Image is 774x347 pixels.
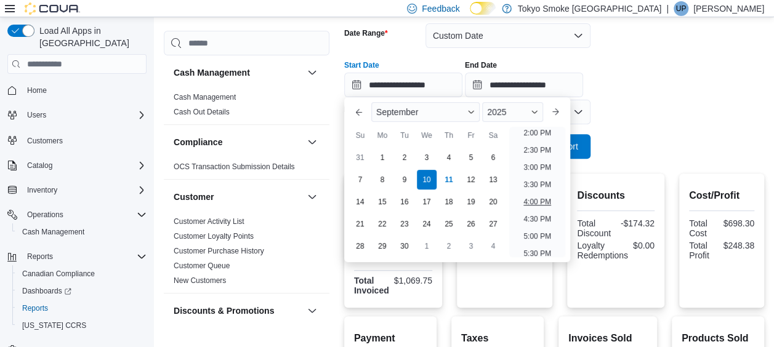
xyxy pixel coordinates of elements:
[164,159,329,179] div: Compliance
[17,318,91,333] a: [US_STATE] CCRS
[22,132,147,148] span: Customers
[461,331,534,346] h2: Taxes
[422,2,459,15] span: Feedback
[618,218,655,228] div: -$174.32
[174,66,302,79] button: Cash Management
[350,214,370,234] div: day-21
[174,261,230,270] a: Customer Queue
[483,170,503,189] div: day-13
[689,188,754,203] h2: Cost/Profit
[17,284,147,298] span: Dashboards
[465,73,583,97] input: Press the down key to open a popover containing a calendar.
[2,157,151,174] button: Catalog
[27,86,47,95] span: Home
[573,107,583,117] button: Open list of options
[546,102,565,122] button: Next month
[22,183,62,197] button: Inventory
[22,108,51,122] button: Users
[22,321,86,330] span: [US_STATE] CCRS
[174,217,244,226] a: Customer Activity List
[439,148,459,167] div: day-4
[174,276,226,285] span: New Customers
[461,214,481,234] div: day-26
[417,170,437,189] div: day-10
[12,223,151,241] button: Cash Management
[693,1,764,16] p: [PERSON_NAME]
[689,241,719,260] div: Total Profit
[483,148,503,167] div: day-6
[174,162,295,172] span: OCS Transaction Submission Details
[22,249,147,264] span: Reports
[174,93,236,102] a: Cash Management
[483,192,503,212] div: day-20
[439,170,459,189] div: day-11
[371,102,480,122] div: Button. Open the month selector. September is currently selected.
[395,170,414,189] div: day-9
[354,276,389,295] strong: Total Invoiced
[666,1,669,16] p: |
[723,218,754,228] div: $698.30
[22,269,95,279] span: Canadian Compliance
[17,301,147,316] span: Reports
[518,229,556,244] li: 5:00 PM
[417,214,437,234] div: day-24
[22,158,57,173] button: Catalog
[22,207,147,222] span: Operations
[12,265,151,282] button: Canadian Compliance
[577,218,613,238] div: Total Discount
[22,82,147,98] span: Home
[174,66,250,79] h3: Cash Management
[518,126,556,140] li: 2:00 PM
[174,108,230,116] a: Cash Out Details
[439,192,459,212] div: day-18
[2,248,151,265] button: Reports
[350,192,370,212] div: day-14
[439,214,459,234] div: day-25
[174,162,295,171] a: OCS Transaction Submission Details
[305,65,320,80] button: Cash Management
[174,232,254,241] a: Customer Loyalty Points
[17,266,100,281] a: Canadian Compliance
[373,148,392,167] div: day-1
[25,2,80,15] img: Cova
[483,236,503,256] div: day-4
[22,108,147,122] span: Users
[676,1,687,16] span: UP
[34,25,147,49] span: Load All Apps in [GEOGRAPHIC_DATA]
[395,214,414,234] div: day-23
[12,282,151,300] a: Dashboards
[483,126,503,145] div: Sa
[22,134,68,148] a: Customers
[22,207,68,222] button: Operations
[174,191,214,203] h3: Customer
[27,110,46,120] span: Users
[22,83,52,98] a: Home
[350,236,370,256] div: day-28
[27,210,63,220] span: Operations
[17,225,147,239] span: Cash Management
[373,170,392,189] div: day-8
[439,126,459,145] div: Th
[2,206,151,223] button: Operations
[2,131,151,149] button: Customers
[344,73,462,97] input: Press the down key to enter a popover containing a calendar. Press the escape key to close the po...
[518,194,556,209] li: 4:00 PM
[518,177,556,192] li: 3:30 PM
[12,317,151,334] button: [US_STATE] CCRS
[568,331,647,346] h2: Invoices Sold
[682,331,754,346] h2: Products Sold
[174,276,226,285] a: New Customers
[344,60,379,70] label: Start Date
[394,276,432,285] div: $1,069.75
[470,2,496,15] input: Dark Mode
[164,90,329,124] div: Cash Management
[373,214,392,234] div: day-22
[633,241,655,250] div: $0.00
[22,249,58,264] button: Reports
[17,284,76,298] a: Dashboards
[27,161,52,170] span: Catalog
[17,318,147,333] span: Washington CCRS
[22,158,147,173] span: Catalog
[2,181,151,199] button: Inventory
